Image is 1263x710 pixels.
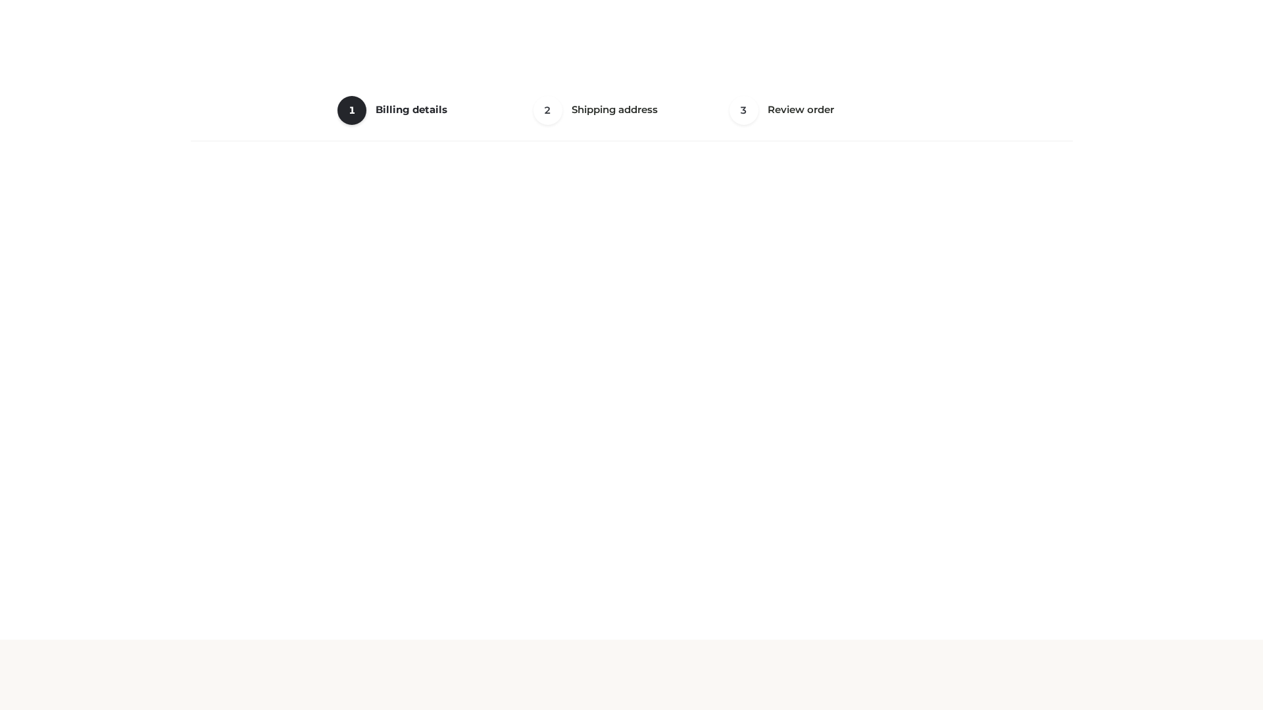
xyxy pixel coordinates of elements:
span: Billing details [376,103,447,116]
span: Shipping address [572,103,658,116]
span: Review order [768,103,834,116]
span: 3 [730,96,758,125]
span: 1 [337,96,366,125]
span: 2 [533,96,562,125]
